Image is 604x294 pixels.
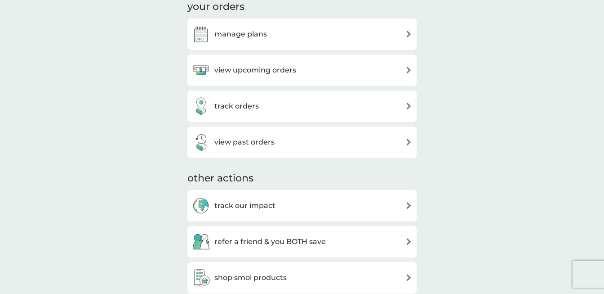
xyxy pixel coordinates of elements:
[214,236,326,248] h3: refer a friend & you BOTH save
[214,272,287,284] h3: shop smol products
[214,136,275,148] h3: view past orders
[214,64,296,76] h3: view upcoming orders
[214,200,275,212] h3: track our impact
[187,172,253,185] h3: other actions
[405,238,412,245] img: arrow right
[405,31,412,37] img: arrow right
[214,100,259,112] h3: track orders
[405,67,412,73] img: arrow right
[405,202,412,209] img: arrow right
[405,103,412,109] img: arrow right
[214,28,267,40] h3: manage plans
[405,274,412,281] img: arrow right
[405,139,412,145] img: arrow right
